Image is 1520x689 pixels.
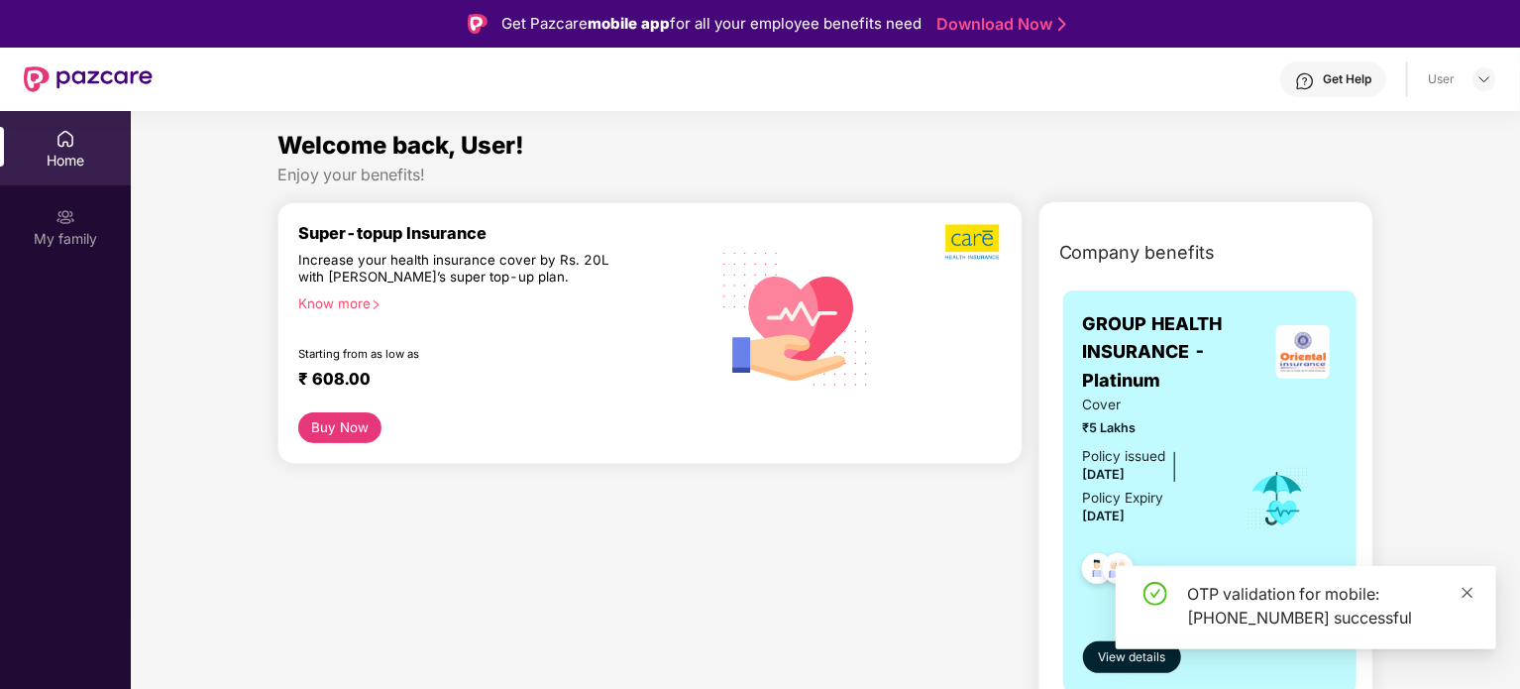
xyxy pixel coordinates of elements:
[1187,582,1472,630] div: OTP validation for mobile: [PHONE_NUMBER] successful
[945,223,1002,261] img: b5dec4f62d2307b9de63beb79f102df3.png
[1098,648,1165,667] span: View details
[588,14,670,33] strong: mobile app
[277,131,524,160] span: Welcome back, User!
[468,14,488,34] img: Logo
[298,347,624,361] div: Starting from as low as
[1143,582,1167,606] span: check-circle
[1083,446,1166,467] div: Policy issued
[708,228,885,407] img: svg+xml;base64,PHN2ZyB4bWxucz0iaHR0cDovL3d3dy53My5vcmcvMjAwMC9zdmciIHhtbG5zOnhsaW5rPSJodHRwOi8vd3...
[55,207,75,227] img: svg+xml;base64,PHN2ZyB3aWR0aD0iMjAiIGhlaWdodD0iMjAiIHZpZXdCb3g9IjAgMCAyMCAyMCIgZmlsbD0ibm9uZSIgeG...
[1323,71,1371,87] div: Get Help
[298,223,708,243] div: Super-topup Insurance
[298,412,382,443] button: Buy Now
[1094,547,1142,596] img: svg+xml;base64,PHN2ZyB4bWxucz0iaHR0cDovL3d3dy53My5vcmcvMjAwMC9zdmciIHdpZHRoPSI0OC45NDMiIGhlaWdodD...
[1083,467,1126,482] span: [DATE]
[24,66,153,92] img: New Pazcare Logo
[55,129,75,149] img: svg+xml;base64,PHN2ZyBpZD0iSG9tZSIgeG1sbnM9Imh0dHA6Ly93d3cudzMub3JnLzIwMDAvc3ZnIiB3aWR0aD0iMjAiIG...
[1276,325,1330,379] img: insurerLogo
[298,369,689,393] div: ₹ 608.00
[501,12,922,36] div: Get Pazcare for all your employee benefits need
[1295,71,1315,91] img: svg+xml;base64,PHN2ZyBpZD0iSGVscC0zMngzMiIgeG1sbnM9Imh0dHA6Ly93d3cudzMub3JnLzIwMDAvc3ZnIiB3aWR0aD...
[1083,488,1164,509] div: Policy Expiry
[1059,239,1216,267] span: Company benefits
[1073,547,1122,596] img: svg+xml;base64,PHN2ZyB4bWxucz0iaHR0cDovL3d3dy53My5vcmcvMjAwMC9zdmciIHdpZHRoPSI0OC45NDMiIGhlaWdodD...
[1083,509,1126,523] span: [DATE]
[1083,641,1181,673] button: View details
[277,165,1374,185] div: Enjoy your benefits!
[1428,71,1455,87] div: User
[1083,418,1219,438] span: ₹5 Lakhs
[298,252,623,287] div: Increase your health insurance cover by Rs. 20L with [PERSON_NAME]’s super top-up plan.
[936,14,1060,35] a: Download Now
[1083,395,1219,415] span: Cover
[1246,466,1310,531] img: icon
[1476,71,1492,87] img: svg+xml;base64,PHN2ZyBpZD0iRHJvcGRvd24tMzJ4MzIiIHhtbG5zPSJodHRwOi8vd3d3LnczLm9yZy8yMDAwL3N2ZyIgd2...
[298,295,697,309] div: Know more
[1058,14,1066,35] img: Stroke
[371,299,381,310] span: right
[1083,310,1269,395] span: GROUP HEALTH INSURANCE - Platinum
[1461,586,1474,600] span: close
